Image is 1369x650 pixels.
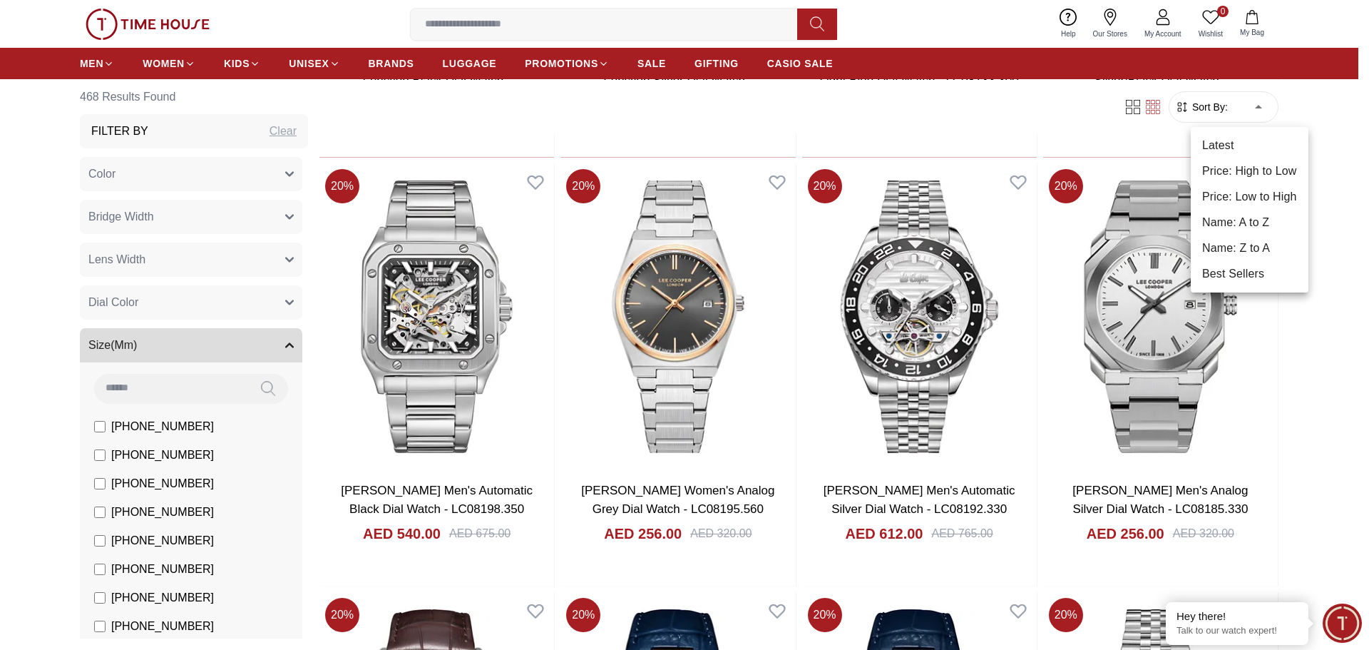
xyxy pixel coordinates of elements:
li: Price: Low to High [1191,184,1308,210]
li: Best Sellers [1191,261,1308,287]
div: Hey there! [1176,609,1298,624]
p: Talk to our watch expert! [1176,625,1298,637]
li: Name: A to Z [1191,210,1308,235]
li: Price: High to Low [1191,158,1308,184]
div: Chat Widget [1323,604,1362,643]
li: Name: Z to A [1191,235,1308,261]
li: Latest [1191,133,1308,158]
